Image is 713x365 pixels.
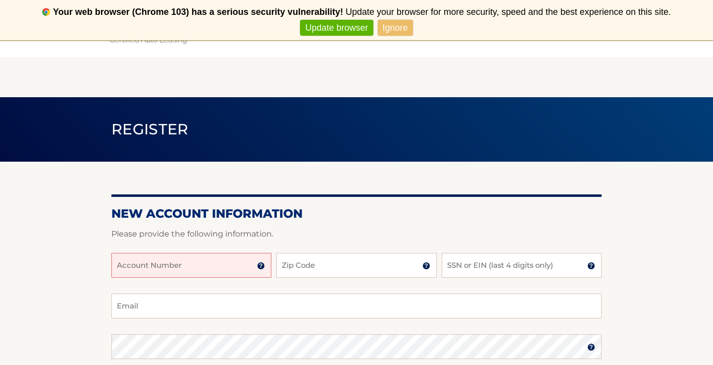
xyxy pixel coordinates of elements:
b: Your web browser (Chrome 103) has a serious security vulnerability! [53,7,343,17]
img: tooltip.svg [587,262,595,270]
input: Zip Code [276,253,436,278]
input: Email [111,294,602,318]
span: Register [111,120,189,138]
span: Update your browser for more security, speed and the best experience on this site. [346,7,671,17]
a: Update browser [300,20,373,36]
img: tooltip.svg [422,262,430,270]
input: SSN or EIN (last 4 digits only) [442,253,602,278]
h2: New Account Information [111,206,602,221]
img: tooltip.svg [257,262,265,270]
input: Account Number [111,253,271,278]
p: Please provide the following information. [111,227,602,241]
img: tooltip.svg [587,343,595,351]
a: Ignore [378,20,413,36]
